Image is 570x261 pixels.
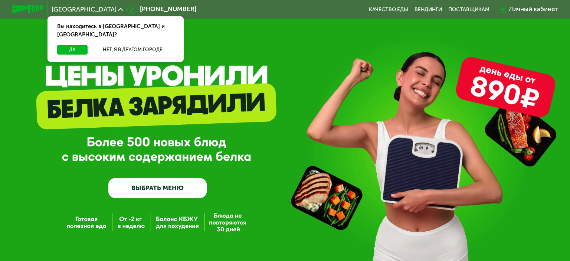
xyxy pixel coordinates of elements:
[91,45,174,55] button: Нет, я в другом городе
[448,6,489,13] div: поставщикам
[47,16,184,45] div: Вы находитесь в [GEOGRAPHIC_DATA] и [GEOGRAPHIC_DATA]?
[108,178,207,198] a: ВЫБРАТЬ МЕНЮ
[415,6,442,13] a: Вендинги
[369,6,408,13] a: Качество еды
[52,6,117,13] span: [GEOGRAPHIC_DATA]
[509,4,558,14] div: Личный кабинет
[127,4,196,14] a: [PHONE_NUMBER]
[57,45,88,55] button: Да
